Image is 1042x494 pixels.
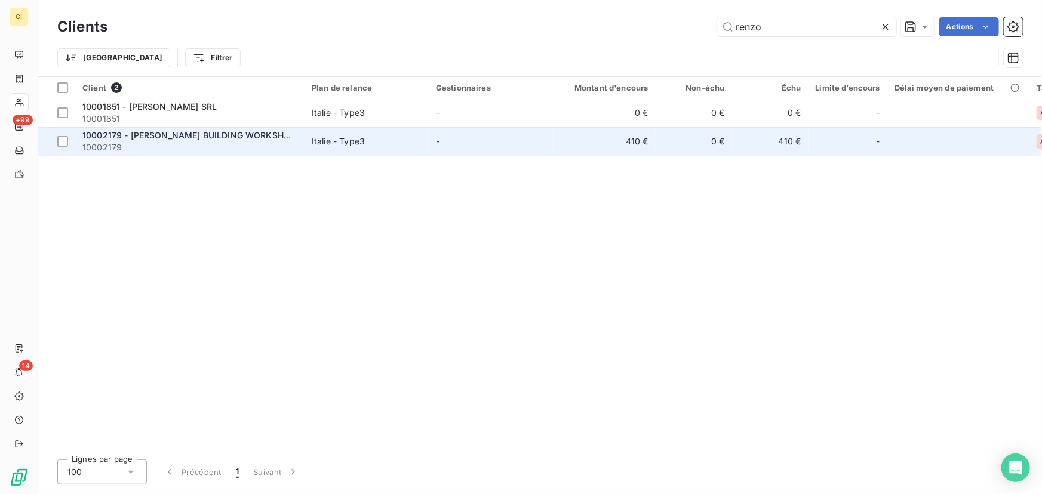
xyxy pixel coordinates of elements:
div: Limite d’encours [816,83,880,92]
td: 410 € [732,127,809,156]
span: - [436,136,439,146]
span: 100 [67,466,82,478]
button: Actions [939,17,999,36]
td: 0 € [553,98,656,127]
span: - [877,107,880,119]
span: Client [82,83,106,92]
h3: Clients [57,16,107,38]
span: +99 [13,115,33,125]
div: Open Intercom Messenger [1001,453,1030,482]
div: GI [10,7,29,26]
div: Non-échu [663,83,725,92]
button: Précédent [156,459,229,484]
td: 0 € [656,127,732,156]
div: Montant d'encours [560,83,648,92]
button: 1 [229,459,246,484]
span: 10002179 [82,141,297,153]
span: 10001851 - [PERSON_NAME] SRL [82,101,217,112]
div: Italie - Type3 [312,135,365,147]
input: Rechercher [717,17,896,36]
span: 14 [19,360,33,371]
span: 10001851 [82,113,297,125]
span: 10002179 - [PERSON_NAME] BUILDING WORKSHOP SRL [82,130,314,140]
td: 0 € [732,98,809,127]
button: Suivant [246,459,306,484]
span: - [877,135,880,147]
div: Plan de relance [312,83,422,92]
button: Filtrer [185,48,240,67]
div: Italie - Type3 [312,107,365,119]
td: 410 € [553,127,656,156]
div: Gestionnaires [436,83,546,92]
span: 2 [111,82,122,93]
button: [GEOGRAPHIC_DATA] [57,48,170,67]
span: 1 [236,466,239,478]
div: Délai moyen de paiement [895,83,1022,92]
td: 0 € [656,98,732,127]
div: Échu [739,83,801,92]
img: Logo LeanPay [10,468,29,487]
span: - [436,107,439,118]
